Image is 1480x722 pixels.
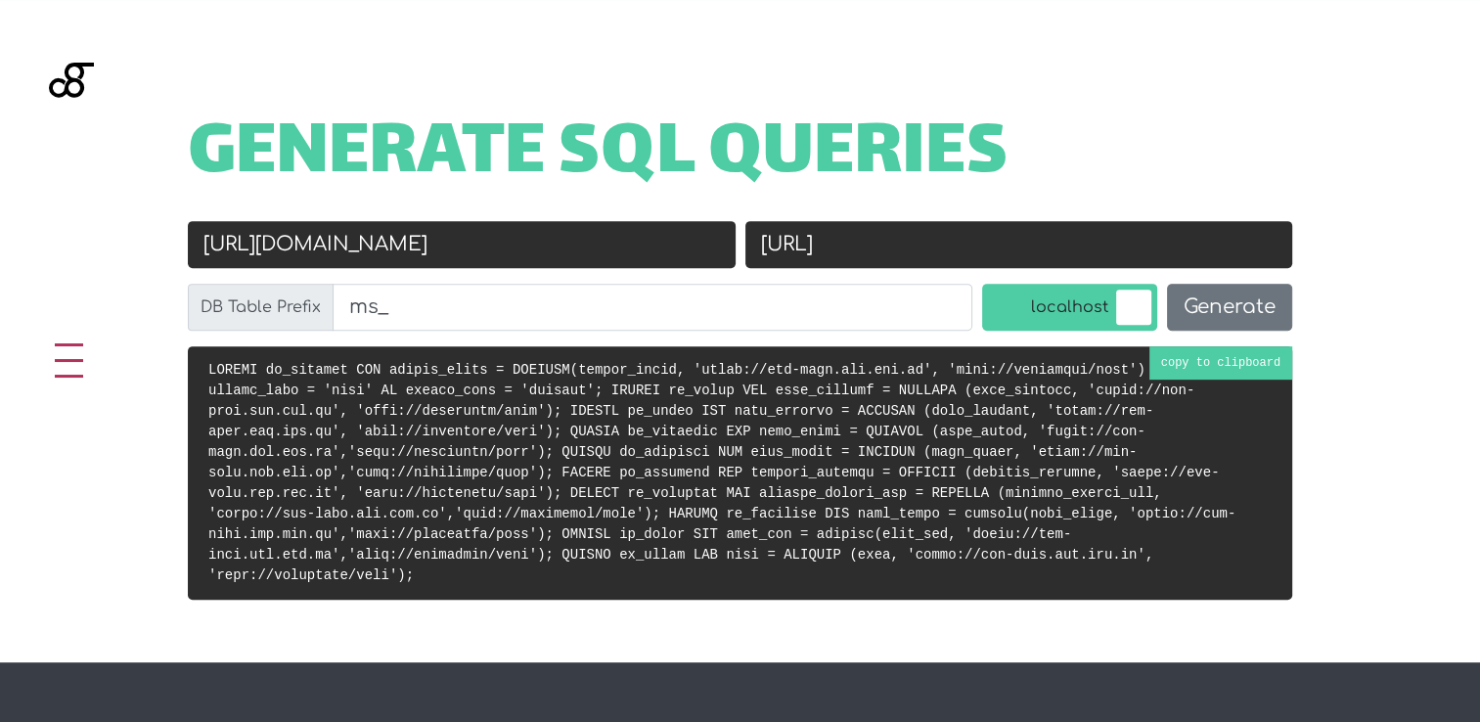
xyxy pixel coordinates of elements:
[982,284,1157,331] label: localhost
[1167,284,1292,331] button: Generate
[208,362,1235,583] code: LOREMI do_sitamet CON adipis_elits = DOEIUSM(tempor_incid, 'utlab://etd-magn.ali.eni.ad', 'mini:/...
[333,284,972,331] input: wp_
[188,284,334,331] label: DB Table Prefix
[49,63,94,209] img: Blackgate
[188,125,1009,186] span: Generate SQL Queries
[188,221,736,268] input: Old URL
[745,221,1293,268] input: New URL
